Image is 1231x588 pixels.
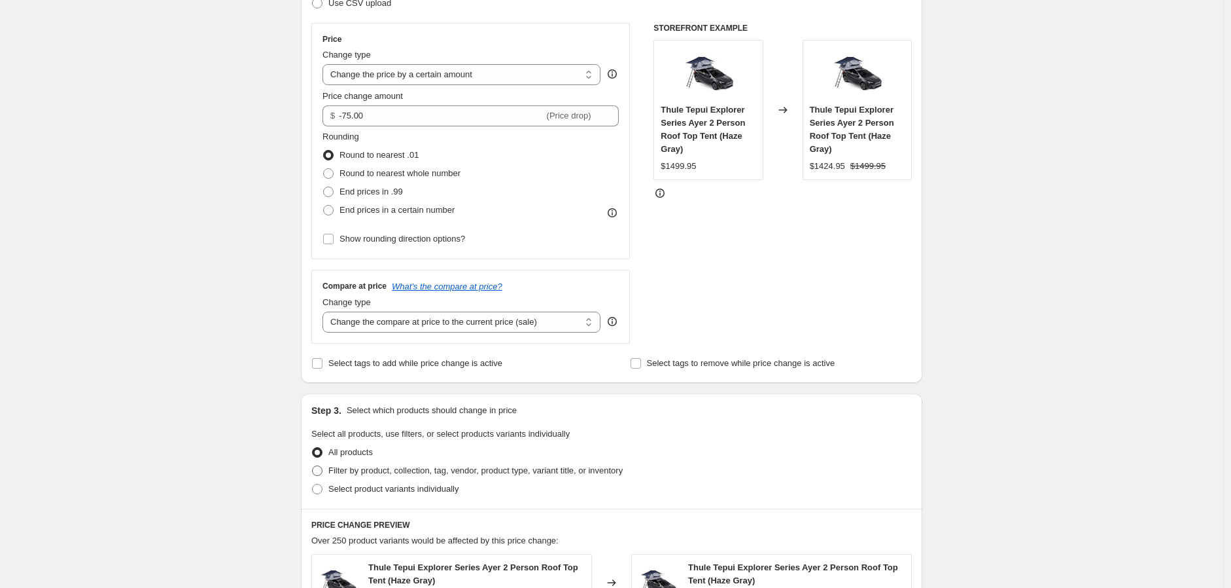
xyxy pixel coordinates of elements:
[347,404,517,417] p: Select which products should change in price
[682,47,735,100] img: TTExplorer2-7_0e7832dc-40f1-4f4b-927a-5907d49b736d_80x.jpg
[328,466,623,475] span: Filter by product, collection, tag, vendor, product type, variant title, or inventory
[322,281,387,291] h3: Compare at price
[339,150,419,160] span: Round to nearest .01
[606,67,619,81] div: help
[322,91,403,101] span: Price change amount
[850,160,886,173] strike: $1499.95
[322,50,371,60] span: Change type
[547,111,591,120] span: (Price drop)
[322,34,341,45] h3: Price
[322,132,359,141] span: Rounding
[810,160,845,173] div: $1424.95
[339,234,465,244] span: Show rounding direction options?
[311,404,341,417] h2: Step 3.
[311,520,912,530] h6: PRICE CHANGE PREVIEW
[810,105,894,154] span: Thule Tepui Explorer Series Ayer 2 Person Roof Top Tent (Haze Gray)
[606,315,619,328] div: help
[688,562,898,585] span: Thule Tepui Explorer Series Ayer 2 Person Roof Top Tent (Haze Gray)
[661,160,696,173] div: $1499.95
[339,187,403,196] span: End prices in .99
[339,105,544,126] input: -10.00
[330,111,335,120] span: $
[328,484,459,494] span: Select product variants individually
[328,447,373,457] span: All products
[322,297,371,307] span: Change type
[368,562,578,585] span: Thule Tepui Explorer Series Ayer 2 Person Roof Top Tent (Haze Gray)
[311,429,570,439] span: Select all products, use filters, or select products variants individually
[661,105,745,154] span: Thule Tepui Explorer Series Ayer 2 Person Roof Top Tent (Haze Gray)
[328,358,502,368] span: Select tags to add while price change is active
[392,282,502,291] button: What's the compare at price?
[339,168,460,178] span: Round to nearest whole number
[647,358,835,368] span: Select tags to remove while price change is active
[311,536,559,545] span: Over 250 product variants would be affected by this price change:
[653,23,912,33] h6: STOREFRONT EXAMPLE
[339,205,455,215] span: End prices in a certain number
[831,47,883,100] img: TTExplorer2-7_0e7832dc-40f1-4f4b-927a-5907d49b736d_80x.jpg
